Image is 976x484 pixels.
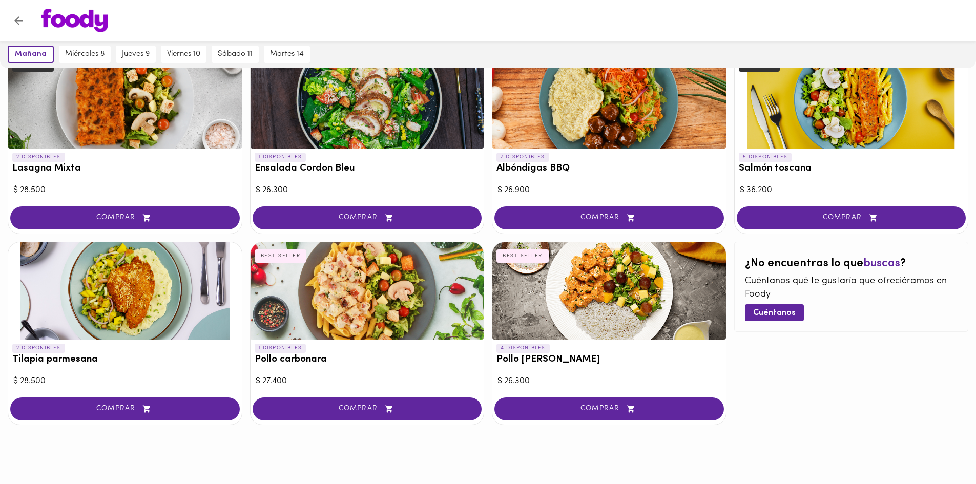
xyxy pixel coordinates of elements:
[255,163,480,174] h3: Ensalada Cordon Bleu
[253,397,482,420] button: COMPRAR
[270,50,304,59] span: martes 14
[496,354,722,365] h3: Pollo [PERSON_NAME]
[59,46,111,63] button: miércoles 8
[496,249,549,263] div: BEST SELLER
[116,46,156,63] button: jueves 9
[218,50,253,59] span: sábado 11
[494,206,724,229] button: COMPRAR
[492,51,726,149] div: Albóndigas BBQ
[12,344,65,353] p: 2 DISPONIBLES
[23,214,227,222] span: COMPRAR
[8,51,242,149] div: Lasagna Mixta
[255,249,307,263] div: BEST SELLER
[161,46,206,63] button: viernes 10
[41,9,108,32] img: logo.png
[10,206,240,229] button: COMPRAR
[740,184,963,196] div: $ 36.200
[251,242,484,340] div: Pollo carbonara
[8,46,54,63] button: mañana
[735,51,968,149] div: Salmón toscana
[737,206,966,229] button: COMPRAR
[65,50,105,59] span: miércoles 8
[23,405,227,413] span: COMPRAR
[12,163,238,174] h3: Lasagna Mixta
[264,46,310,63] button: martes 14
[255,344,306,353] p: 1 DISPONIBLES
[863,258,900,269] span: buscas
[496,153,549,162] p: 7 DISPONIBLES
[12,153,65,162] p: 2 DISPONIBLES
[497,375,721,387] div: $ 26.300
[253,206,482,229] button: COMPRAR
[494,397,724,420] button: COMPRAR
[497,184,721,196] div: $ 26.900
[256,184,479,196] div: $ 26.300
[212,46,259,63] button: sábado 11
[13,184,237,196] div: $ 28.500
[265,405,469,413] span: COMPRAR
[753,308,796,318] span: Cuéntanos
[739,153,792,162] p: 5 DISPONIBLES
[745,258,958,270] h2: ¿No encuentras lo que ?
[8,242,242,340] div: Tilapia parmesana
[255,354,480,365] h3: Pollo carbonara
[745,275,958,301] p: Cuéntanos qué te gustaría que ofreciéramos en Foody
[256,375,479,387] div: $ 27.400
[739,163,964,174] h3: Salmón toscana
[12,354,238,365] h3: Tilapia parmesana
[507,214,711,222] span: COMPRAR
[255,153,306,162] p: 1 DISPONIBLES
[167,50,200,59] span: viernes 10
[251,51,484,149] div: Ensalada Cordon Bleu
[492,242,726,340] div: Pollo Tikka Massala
[122,50,150,59] span: jueves 9
[496,163,722,174] h3: Albóndigas BBQ
[745,304,804,321] button: Cuéntanos
[917,425,966,474] iframe: Messagebird Livechat Widget
[6,8,31,33] button: Volver
[10,397,240,420] button: COMPRAR
[13,375,237,387] div: $ 28.500
[496,344,550,353] p: 4 DISPONIBLES
[507,405,711,413] span: COMPRAR
[750,214,953,222] span: COMPRAR
[265,214,469,222] span: COMPRAR
[15,50,47,59] span: mañana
